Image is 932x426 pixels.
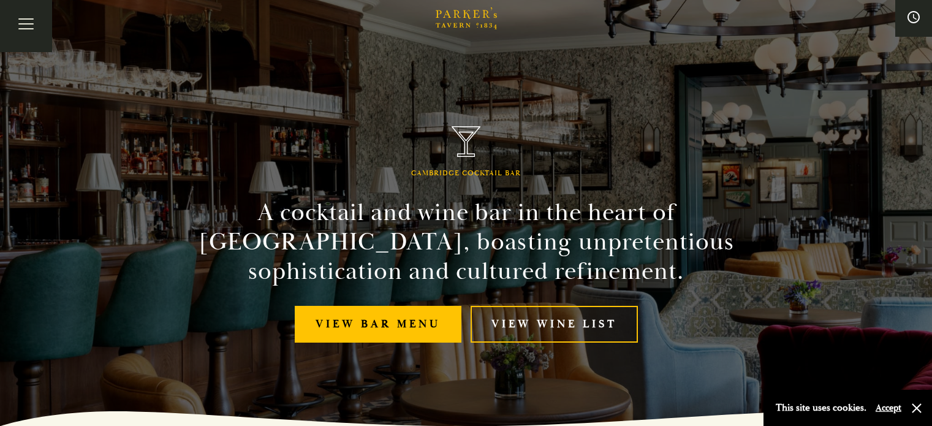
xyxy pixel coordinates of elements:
a: View Wine List [471,306,638,343]
a: View bar menu [295,306,461,343]
button: Close and accept [911,402,923,414]
h1: Cambridge Cocktail Bar [411,169,521,178]
img: Parker's Tavern Brasserie Cambridge [452,126,481,158]
button: Accept [876,402,901,414]
h2: A cocktail and wine bar in the heart of [GEOGRAPHIC_DATA], boasting unpretentious sophistication ... [187,198,746,286]
p: This site uses cookies. [776,399,866,417]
